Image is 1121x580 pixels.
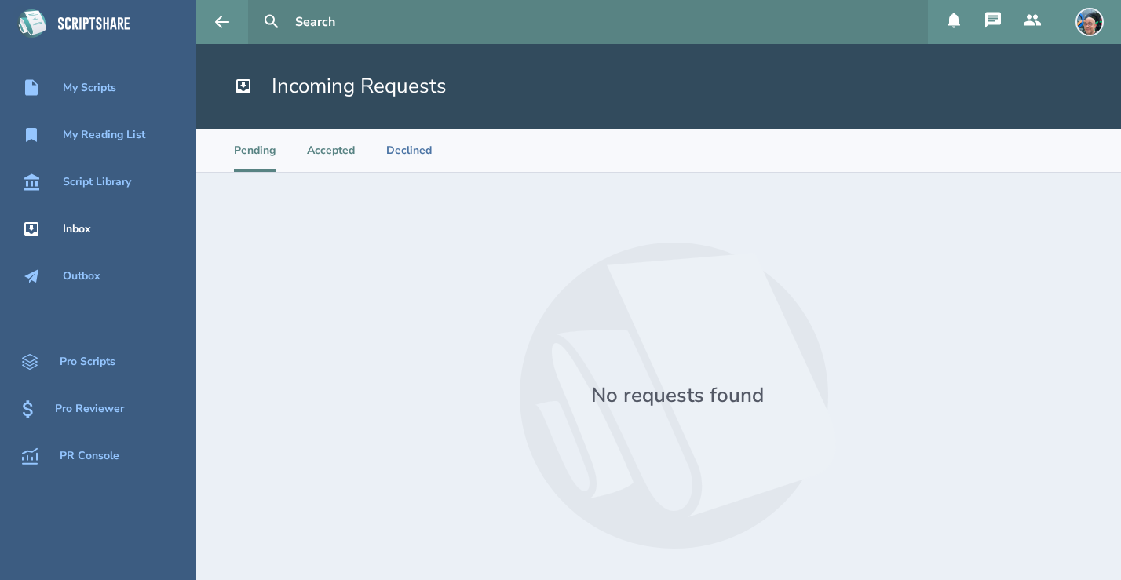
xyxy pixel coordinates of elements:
h1: Incoming Requests [234,72,447,100]
div: My Reading List [63,129,145,141]
div: PR Console [60,450,119,462]
div: Pro Scripts [60,356,115,368]
li: Declined [386,129,432,172]
div: Script Library [63,176,131,188]
div: Pro Reviewer [55,403,124,415]
li: Accepted [307,129,355,172]
img: user_1752875128-crop.jpg [1075,8,1104,36]
li: Pending [234,129,276,172]
div: Outbox [63,270,100,283]
div: Inbox [63,223,91,235]
div: No requests found [591,381,764,409]
div: My Scripts [63,82,116,94]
